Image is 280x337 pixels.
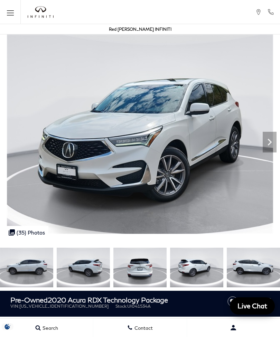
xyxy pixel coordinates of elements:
[263,132,277,152] div: Next
[10,304,19,309] span: VIN:
[10,296,219,304] h1: 2020 Acura RDX Technology Package
[28,6,54,18] a: infiniti
[241,296,252,307] button: Compare vehicle
[28,6,54,18] img: INFINITI
[133,325,153,331] span: Contact
[234,301,271,310] span: Live Chat
[127,304,151,309] span: UI041534A
[265,297,272,306] a: Print this Pre-Owned 2020 Acura RDX Technology Package
[109,27,171,32] a: Red [PERSON_NAME] INFINITI
[19,304,109,309] span: [US_VEHICLE_IDENTIFICATION_NUMBER]
[41,325,58,331] span: Search
[225,296,240,307] button: Save vehicle
[113,248,167,288] img: Used 2020 Platinum White Pearl Acura Technology Package image 7
[57,248,110,288] img: Used 2020 Platinum White Pearl Acura Technology Package image 6
[187,319,280,336] button: Open user profile menu
[170,248,223,288] img: Used 2020 Platinum White Pearl Acura Technology Package image 8
[227,248,280,288] img: Used 2020 Platinum White Pearl Acura Technology Package image 9
[115,304,127,309] span: Stock:
[10,296,48,304] strong: Pre-Owned
[230,297,275,315] a: Live Chat
[5,226,48,239] div: (35) Photos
